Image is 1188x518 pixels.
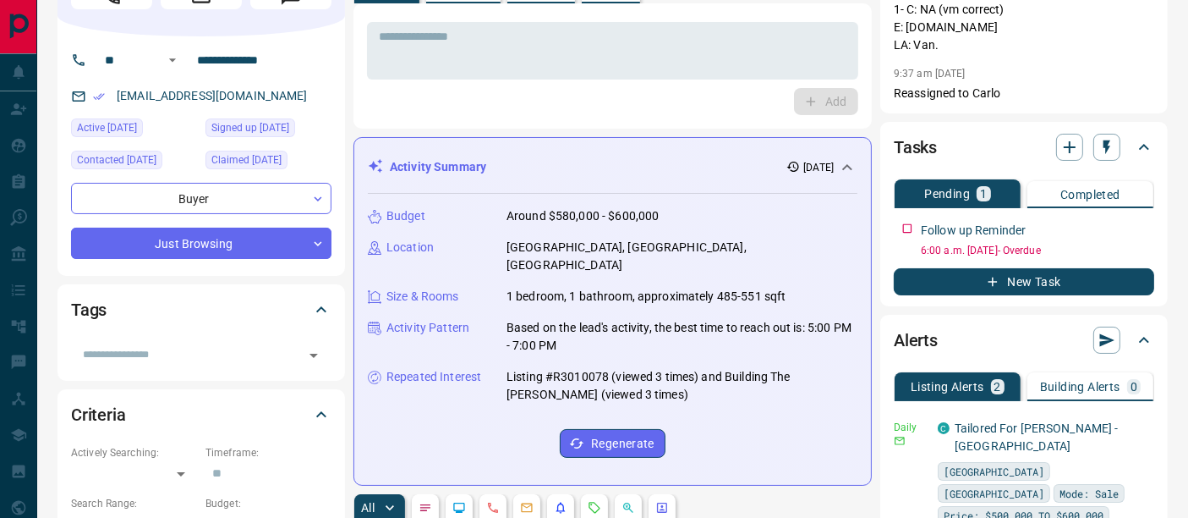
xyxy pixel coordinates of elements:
p: 0 [1131,381,1137,393]
button: Open [302,344,326,367]
p: Listing #R3010078 (viewed 3 times) and Building The [PERSON_NAME] (viewed 3 times) [506,368,857,404]
div: condos.ca [938,422,950,434]
svg: Email Verified [93,91,105,102]
div: Thu Sep 11 2025 [205,118,331,142]
div: Tasks [894,127,1154,168]
div: Buyer [71,183,331,214]
p: [DATE] [803,160,834,175]
div: Sat Sep 13 2025 [71,151,197,174]
p: Activity Summary [390,158,486,176]
div: Alerts [894,320,1154,361]
svg: Requests [588,501,601,515]
div: Tags [71,289,331,330]
p: Timeframe: [205,445,331,460]
svg: Agent Actions [655,501,669,515]
p: Reassigned to Carlo [894,85,1154,102]
p: Location [386,239,434,256]
h2: Alerts [894,327,938,354]
span: Mode: Sale [1059,485,1119,502]
p: 1 bedroom, 1 bathroom, approximately 485-551 sqft [506,288,786,306]
span: [GEOGRAPHIC_DATA] [944,463,1044,480]
p: Completed [1060,189,1120,201]
div: Criteria [71,394,331,435]
p: 6:00 a.m. [DATE] - Overdue [921,243,1154,258]
p: Actively Searching: [71,445,197,460]
span: Contacted [DATE] [77,152,156,168]
p: Follow up Reminder [921,222,1026,240]
a: Tailored For [PERSON_NAME] - [GEOGRAPHIC_DATA] [955,422,1119,453]
div: Just Browsing [71,228,331,259]
p: [GEOGRAPHIC_DATA], [GEOGRAPHIC_DATA], [GEOGRAPHIC_DATA] [506,239,857,274]
span: Active [DATE] [77,119,137,136]
button: Regenerate [560,429,665,458]
p: Size & Rooms [386,288,459,306]
h2: Tags [71,296,107,323]
button: New Task [894,268,1154,295]
div: Thu Sep 11 2025 [71,118,197,142]
p: All [361,502,375,514]
span: [GEOGRAPHIC_DATA] [944,485,1044,502]
p: 9:37 am [DATE] [894,68,966,80]
svg: Email [894,435,906,447]
p: Budget: [205,496,331,511]
svg: Listing Alerts [554,501,567,515]
span: Claimed [DATE] [211,152,282,168]
p: 1 [980,188,987,200]
p: 2 [994,381,1001,393]
p: Building Alerts [1040,381,1120,393]
p: Based on the lead's activity, the best time to reach out is: 5:00 PM - 7:00 PM [506,319,857,355]
p: Around $580,000 - $600,000 [506,207,659,225]
svg: Calls [486,501,500,515]
svg: Lead Browsing Activity [452,501,466,515]
div: Activity Summary[DATE] [368,152,857,183]
svg: Notes [419,501,432,515]
h2: Criteria [71,401,126,428]
span: Signed up [DATE] [211,119,289,136]
p: Listing Alerts [911,381,984,393]
a: [EMAIL_ADDRESS][DOMAIN_NAME] [117,89,308,102]
p: Search Range: [71,496,197,511]
svg: Opportunities [621,501,635,515]
p: 1- C: NA (vm correct) E: [DOMAIN_NAME] LA: Van. [894,1,1154,54]
p: Budget [386,207,425,225]
svg: Emails [520,501,534,515]
button: Open [162,50,183,70]
div: Fri Sep 12 2025 [205,151,331,174]
p: Pending [924,188,970,200]
h2: Tasks [894,134,937,161]
p: Activity Pattern [386,319,469,337]
p: Daily [894,420,928,435]
p: Repeated Interest [386,368,481,386]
